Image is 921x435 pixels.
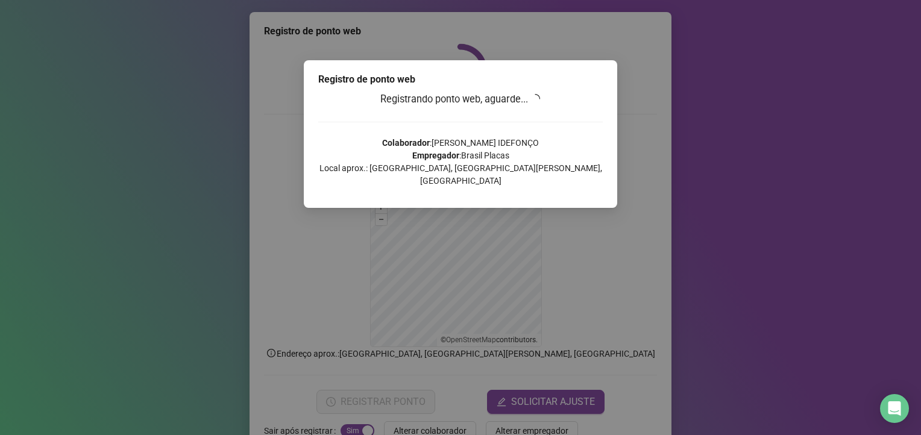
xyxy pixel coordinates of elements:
[880,394,909,423] div: Open Intercom Messenger
[318,137,603,187] p: : [PERSON_NAME] IDEFONÇO : Brasil Placas Local aprox.: [GEOGRAPHIC_DATA], [GEOGRAPHIC_DATA][PERSO...
[529,92,542,105] span: loading
[382,138,430,148] strong: Colaborador
[318,72,603,87] div: Registro de ponto web
[412,151,459,160] strong: Empregador
[318,92,603,107] h3: Registrando ponto web, aguarde...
